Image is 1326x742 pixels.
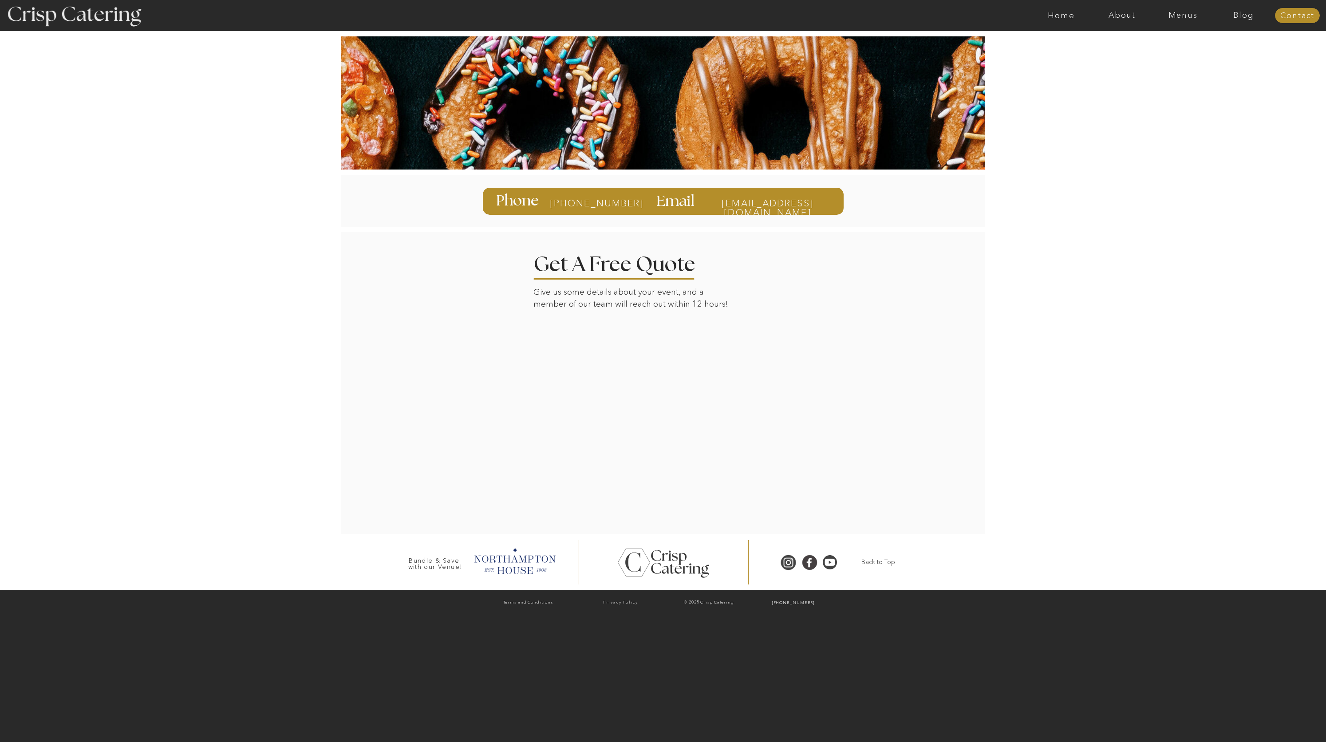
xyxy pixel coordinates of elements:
[550,198,620,208] a: [PHONE_NUMBER]
[483,598,573,608] a: Terms and Conditions
[1031,11,1092,20] a: Home
[405,557,466,566] h3: Bundle & Save with our Venue!
[656,194,697,208] h3: Email
[1275,12,1320,20] a: Contact
[496,193,541,209] h3: Phone
[533,254,722,271] h2: Get A Free Quote
[753,599,834,608] a: [PHONE_NUMBER]
[850,558,906,567] a: Back to Top
[1213,11,1274,20] a: Blog
[1152,11,1213,20] a: Menus
[533,286,734,312] p: Give us some details about your event, and a member of our team will reach out within 12 hours!
[704,198,831,207] a: [EMAIL_ADDRESS][DOMAIN_NAME]
[576,598,666,607] a: Privacy Policy
[1092,11,1152,20] a: About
